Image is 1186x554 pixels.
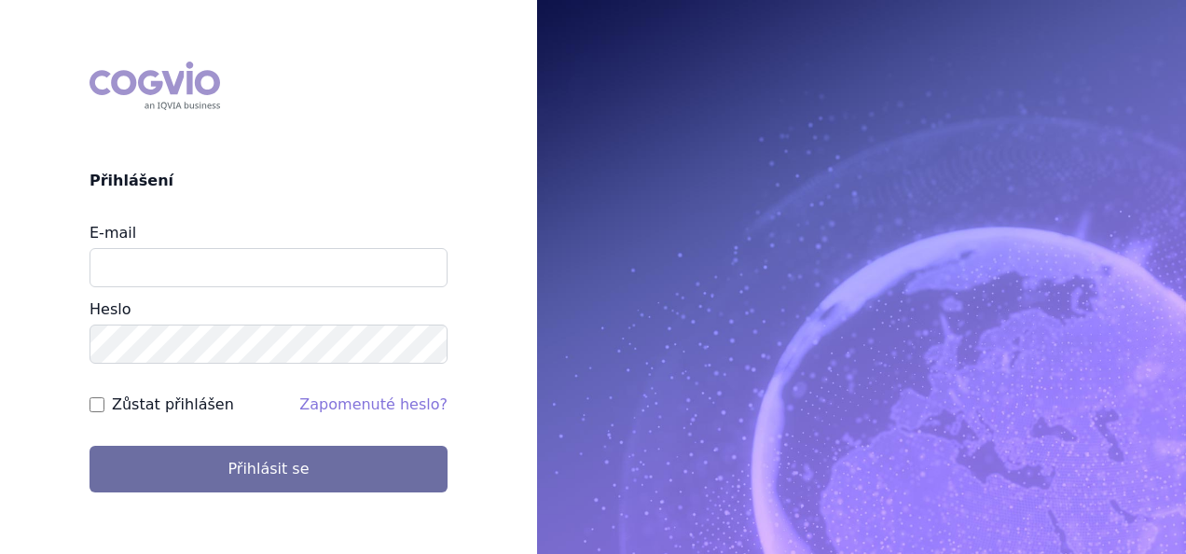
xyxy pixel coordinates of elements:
[90,224,136,242] label: E-mail
[90,62,220,110] div: COGVIO
[299,395,448,413] a: Zapomenuté heslo?
[112,394,234,416] label: Zůstat přihlášen
[90,170,448,192] h2: Přihlášení
[90,300,131,318] label: Heslo
[90,446,448,492] button: Přihlásit se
